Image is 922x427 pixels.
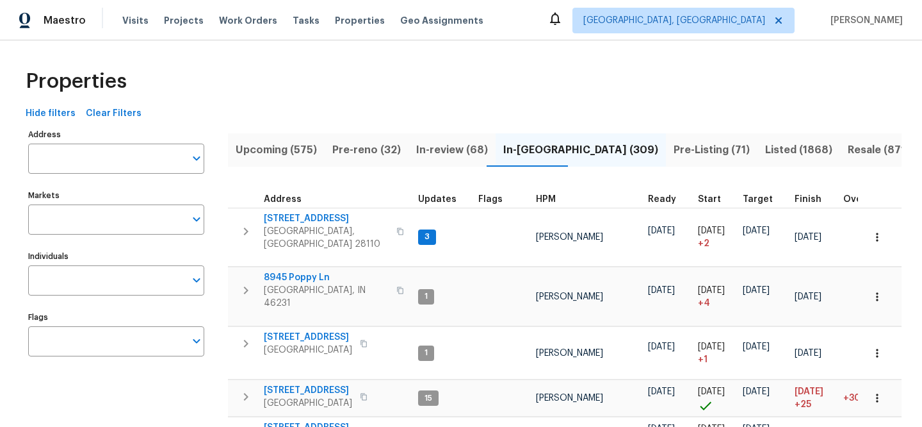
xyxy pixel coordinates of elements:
[743,195,784,204] div: Target renovation project end date
[536,394,603,403] span: [PERSON_NAME]
[264,384,352,397] span: [STREET_ADDRESS]
[44,14,86,27] span: Maestro
[536,195,556,204] span: HPM
[419,231,435,242] span: 3
[789,380,838,417] td: Scheduled to finish 25 day(s) late
[26,106,76,122] span: Hide filters
[743,195,773,204] span: Target
[698,195,721,204] span: Start
[188,210,206,228] button: Open
[264,212,389,225] span: [STREET_ADDRESS]
[20,102,81,126] button: Hide filters
[693,327,738,380] td: Project started 1 days late
[648,342,675,351] span: [DATE]
[419,393,437,404] span: 15
[332,141,401,159] span: Pre-reno (32)
[536,233,603,242] span: [PERSON_NAME]
[236,141,317,159] span: Upcoming (575)
[416,141,488,159] span: In-review (68)
[583,14,765,27] span: [GEOGRAPHIC_DATA], [GEOGRAPHIC_DATA]
[264,271,389,284] span: 8945 Poppy Ln
[418,195,457,204] span: Updates
[843,195,877,204] span: Overall
[843,195,888,204] div: Days past target finish date
[843,394,861,403] span: +30
[795,195,821,204] span: Finish
[795,398,811,411] span: +25
[264,284,389,310] span: [GEOGRAPHIC_DATA], IN 46231
[478,195,503,204] span: Flags
[743,286,770,295] span: [DATE]
[419,291,433,302] span: 1
[698,342,725,351] span: [DATE]
[264,195,302,204] span: Address
[743,387,770,396] span: [DATE]
[648,226,675,235] span: [DATE]
[795,292,821,301] span: [DATE]
[698,353,708,366] span: + 1
[536,292,603,301] span: [PERSON_NAME]
[264,344,352,356] span: [GEOGRAPHIC_DATA]
[81,102,147,126] button: Clear Filters
[795,233,821,242] span: [DATE]
[536,349,603,358] span: [PERSON_NAME]
[795,195,833,204] div: Projected renovation finish date
[674,141,750,159] span: Pre-Listing (71)
[28,253,204,260] label: Individuals
[848,141,909,159] span: Resale (871)
[28,131,204,138] label: Address
[293,16,319,25] span: Tasks
[698,286,725,295] span: [DATE]
[188,332,206,350] button: Open
[838,380,893,417] td: 30 day(s) past target finish date
[264,331,352,344] span: [STREET_ADDRESS]
[698,237,709,250] span: + 2
[264,397,352,410] span: [GEOGRAPHIC_DATA]
[122,14,149,27] span: Visits
[28,314,204,321] label: Flags
[698,226,725,235] span: [DATE]
[188,149,206,167] button: Open
[648,195,688,204] div: Earliest renovation start date (first business day after COE or Checkout)
[648,286,675,295] span: [DATE]
[335,14,385,27] span: Properties
[765,141,832,159] span: Listed (1868)
[419,347,433,358] span: 1
[503,141,658,159] span: In-[GEOGRAPHIC_DATA] (309)
[743,226,770,235] span: [DATE]
[648,387,675,396] span: [DATE]
[825,14,903,27] span: [PERSON_NAME]
[698,297,710,310] span: + 4
[693,380,738,417] td: Project started on time
[400,14,483,27] span: Geo Assignments
[648,195,676,204] span: Ready
[164,14,204,27] span: Projects
[188,271,206,289] button: Open
[743,342,770,351] span: [DATE]
[795,387,823,396] span: [DATE]
[219,14,277,27] span: Work Orders
[26,75,127,88] span: Properties
[264,225,389,251] span: [GEOGRAPHIC_DATA], [GEOGRAPHIC_DATA] 28110
[693,267,738,326] td: Project started 4 days late
[795,349,821,358] span: [DATE]
[698,195,732,204] div: Actual renovation start date
[28,192,204,199] label: Markets
[698,387,725,396] span: [DATE]
[86,106,142,122] span: Clear Filters
[693,208,738,267] td: Project started 2 days late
